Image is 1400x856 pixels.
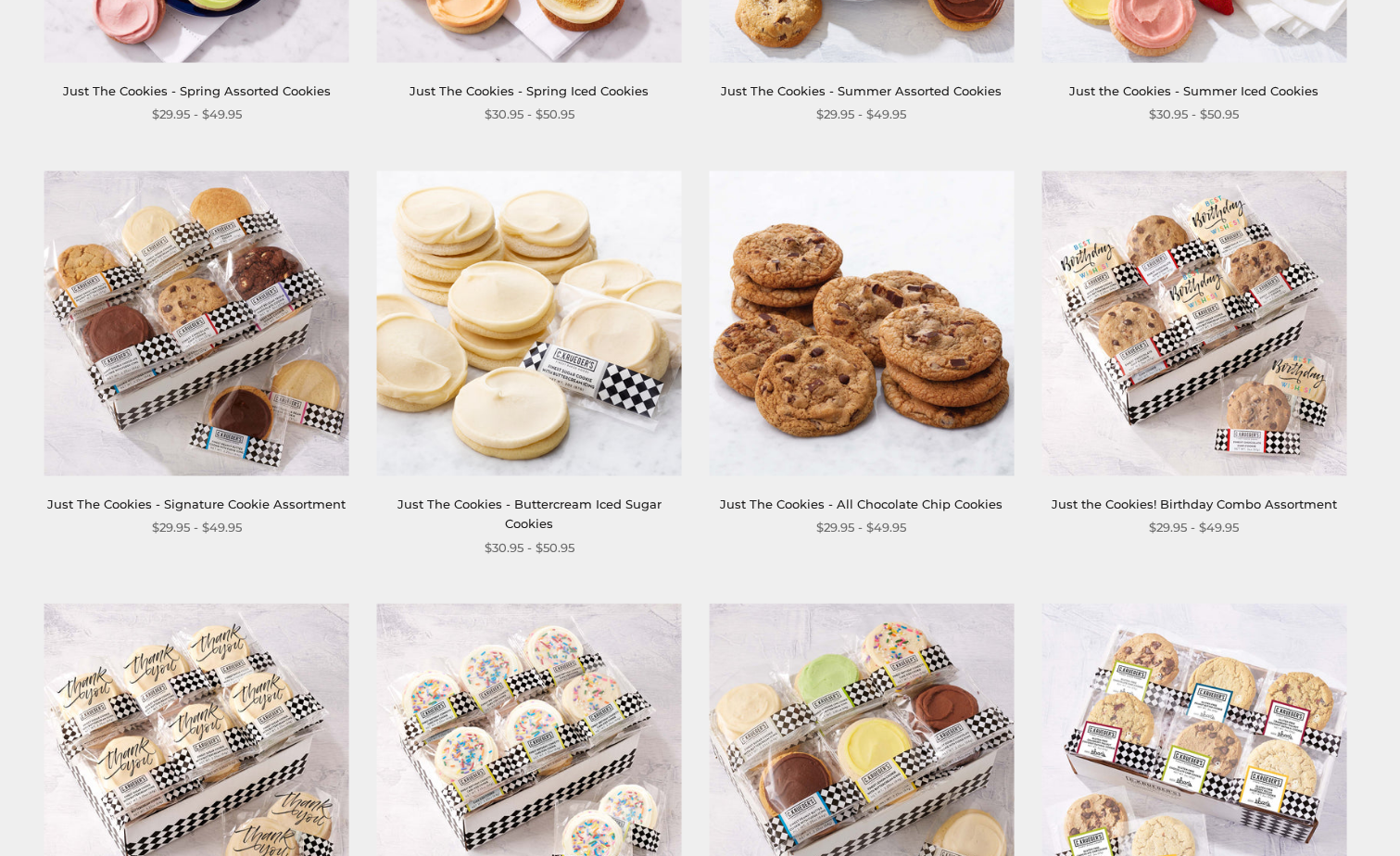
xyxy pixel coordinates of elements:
[15,786,192,841] iframe: Sign Up via Text for Offers
[1149,518,1239,537] span: $29.95 - $49.95
[485,105,574,124] span: $30.95 - $50.95
[152,518,242,537] span: $29.95 - $49.95
[152,105,242,124] span: $29.95 - $49.95
[63,83,331,98] a: Just The Cookies - Spring Assorted Cookies
[485,538,574,558] span: $30.95 - $50.95
[1149,105,1239,124] span: $30.95 - $50.95
[1041,171,1346,476] img: Just the Cookies! Birthday Combo Assortment
[47,497,346,511] a: Just The Cookies - Signature Cookie Assortment
[1052,497,1337,511] a: Just the Cookies! Birthday Combo Assortment
[816,518,906,537] span: $29.95 - $49.95
[397,497,662,531] a: Just The Cookies - Buttercream Iced Sugar Cookies
[720,497,1003,511] a: Just The Cookies - All Chocolate Chip Cookies
[816,105,906,124] span: $29.95 - $49.95
[709,171,1014,476] img: Just The Cookies - All Chocolate Chip Cookies
[1069,83,1318,98] a: Just the Cookies - Summer Iced Cookies
[410,83,649,98] a: Just The Cookies - Spring Iced Cookies
[710,171,1015,476] a: Just The Cookies - All Chocolate Chip Cookies
[721,83,1002,98] a: Just The Cookies - Summer Assorted Cookies
[377,171,682,476] img: Just The Cookies - Buttercream Iced Sugar Cookies
[44,171,349,476] img: Just The Cookies - Signature Cookie Assortment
